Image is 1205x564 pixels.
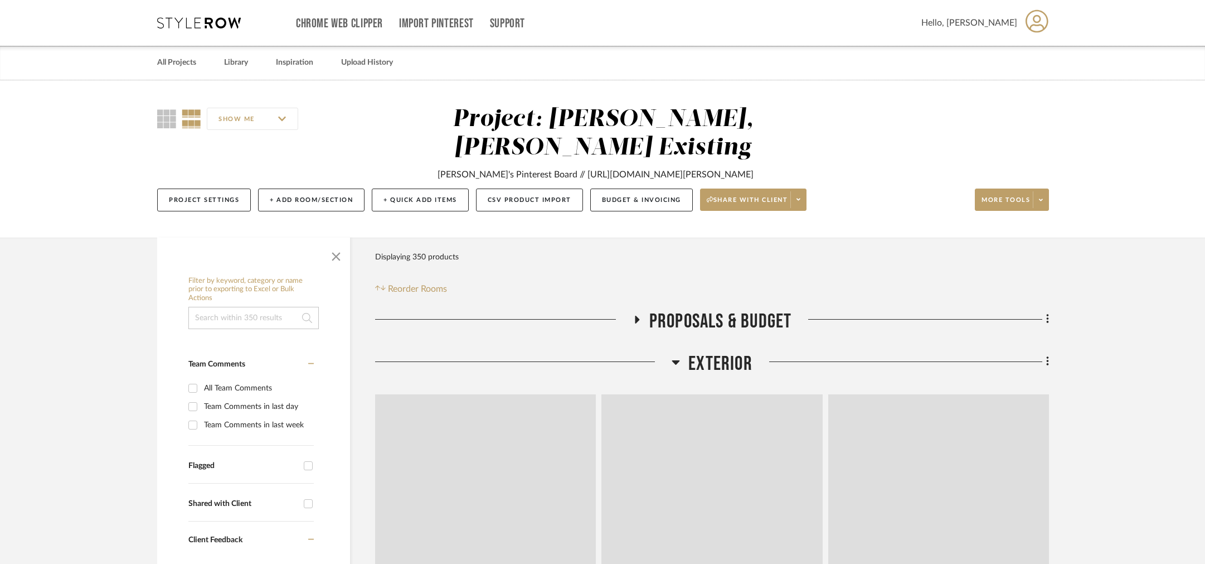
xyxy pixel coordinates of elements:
[341,55,393,70] a: Upload History
[296,19,383,28] a: Chrome Web Clipper
[375,246,459,268] div: Displaying 350 products
[688,352,752,376] span: Exterior
[982,196,1030,213] span: More tools
[590,189,693,211] button: Budget & Invoicing
[188,499,298,509] div: Shared with Client
[204,398,311,416] div: Team Comments in last day
[490,19,525,28] a: Support
[157,189,251,211] button: Project Settings
[188,277,319,303] h6: Filter by keyword, category or name prior to exporting to Excel or Bulk Actions
[325,243,347,266] button: Close
[157,55,196,70] a: All Projects
[453,108,754,160] div: Project: [PERSON_NAME], [PERSON_NAME] Existing
[188,360,245,368] span: Team Comments
[975,189,1049,211] button: More tools
[276,55,313,70] a: Inspiration
[707,196,788,213] span: Share with client
[258,189,365,211] button: + Add Room/Section
[399,19,474,28] a: Import Pinterest
[375,282,447,296] button: Reorder Rooms
[921,16,1017,30] span: Hello, [PERSON_NAME]
[438,168,754,181] div: [PERSON_NAME]'s Pinterest Board // [URL][DOMAIN_NAME][PERSON_NAME]
[700,189,807,211] button: Share with client
[204,416,311,434] div: Team Comments in last week
[649,310,792,334] span: Proposals & Budget
[476,189,583,211] button: CSV Product Import
[188,307,319,329] input: Search within 350 results
[388,282,447,296] span: Reorder Rooms
[204,379,311,397] div: All Team Comments
[188,536,242,544] span: Client Feedback
[224,55,248,70] a: Library
[188,461,298,471] div: Flagged
[372,189,469,211] button: + Quick Add Items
